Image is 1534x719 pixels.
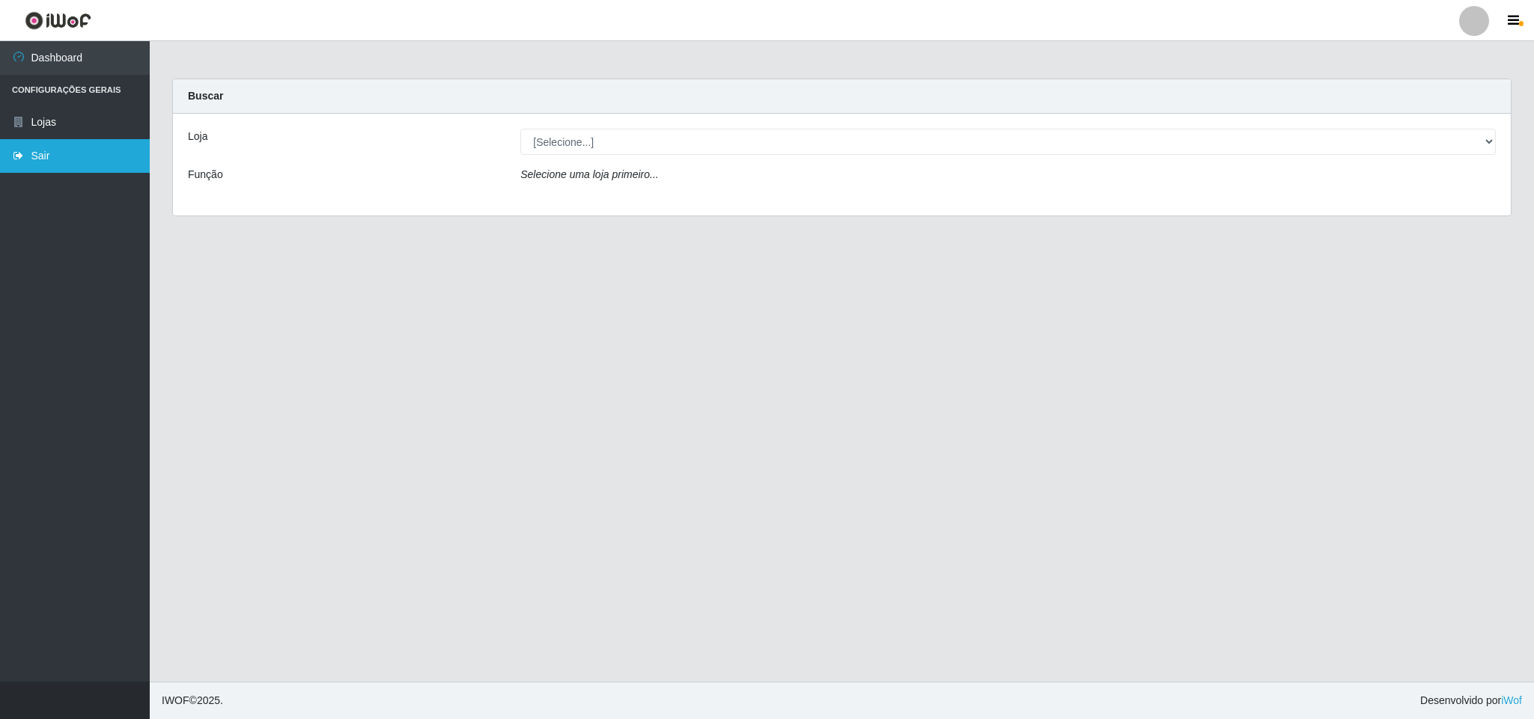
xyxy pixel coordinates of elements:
[1501,694,1522,706] a: iWof
[188,90,223,102] strong: Buscar
[1420,693,1522,709] span: Desenvolvido por
[162,693,223,709] span: © 2025 .
[188,167,223,183] label: Função
[188,129,207,144] label: Loja
[162,694,189,706] span: IWOF
[520,168,658,180] i: Selecione uma loja primeiro...
[25,11,91,30] img: CoreUI Logo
